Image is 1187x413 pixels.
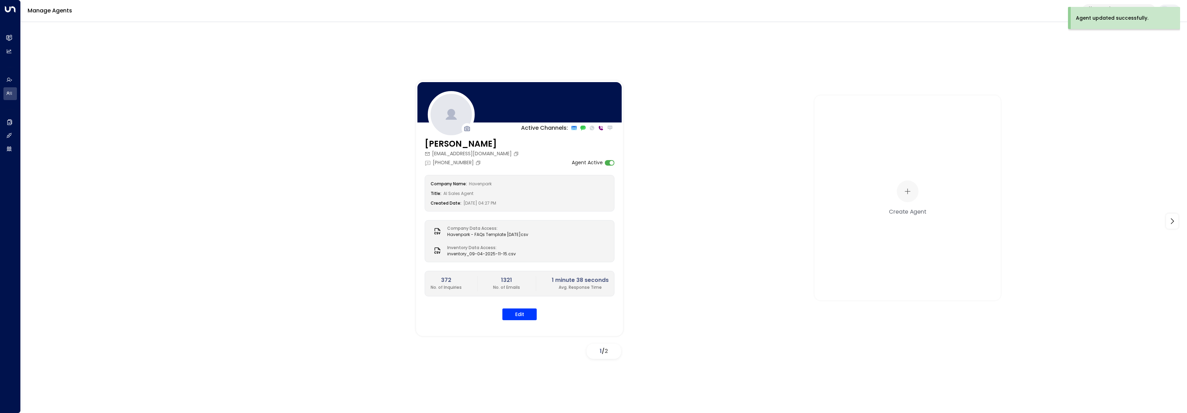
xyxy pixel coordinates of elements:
label: Company Data Access: [447,225,525,232]
h2: 372 [431,276,462,284]
span: Havenpark [469,181,492,187]
label: Created Date: [431,200,461,206]
p: No. of Emails [493,284,520,291]
button: Havenpark413dacf9-5485-402c-a519-14108c614857 [1082,4,1156,17]
span: Havenpark - FAQs Template [DATE]csv [447,232,528,238]
button: Edit [502,308,537,320]
h3: [PERSON_NAME] [425,138,521,150]
a: Manage Agents [28,7,72,14]
span: 1 [600,347,602,355]
p: Avg. Response Time [552,284,609,291]
span: [DATE] 04:27 PM [463,200,496,206]
div: [EMAIL_ADDRESS][DOMAIN_NAME] [425,150,521,157]
h2: 1321 [493,276,520,284]
p: Havenpark [1089,6,1142,10]
button: Copy [475,160,483,166]
button: Copy [513,151,521,157]
div: / [587,344,621,359]
span: AI Sales Agent [443,190,473,196]
h2: 1 minute 38 seconds [552,276,609,284]
div: [PHONE_NUMBER] [425,159,483,166]
label: Company Name: [431,181,467,187]
div: Create Agent [889,207,926,215]
label: Title: [431,190,441,196]
p: Active Channels: [521,124,568,132]
span: 2 [605,347,608,355]
p: No. of Inquiries [431,284,462,291]
label: Agent Active [572,159,603,166]
span: inventory_09-04-2025-11-15.csv [447,251,516,257]
label: Inventory Data Access: [447,245,512,251]
div: Agent updated successfully. [1076,14,1148,22]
